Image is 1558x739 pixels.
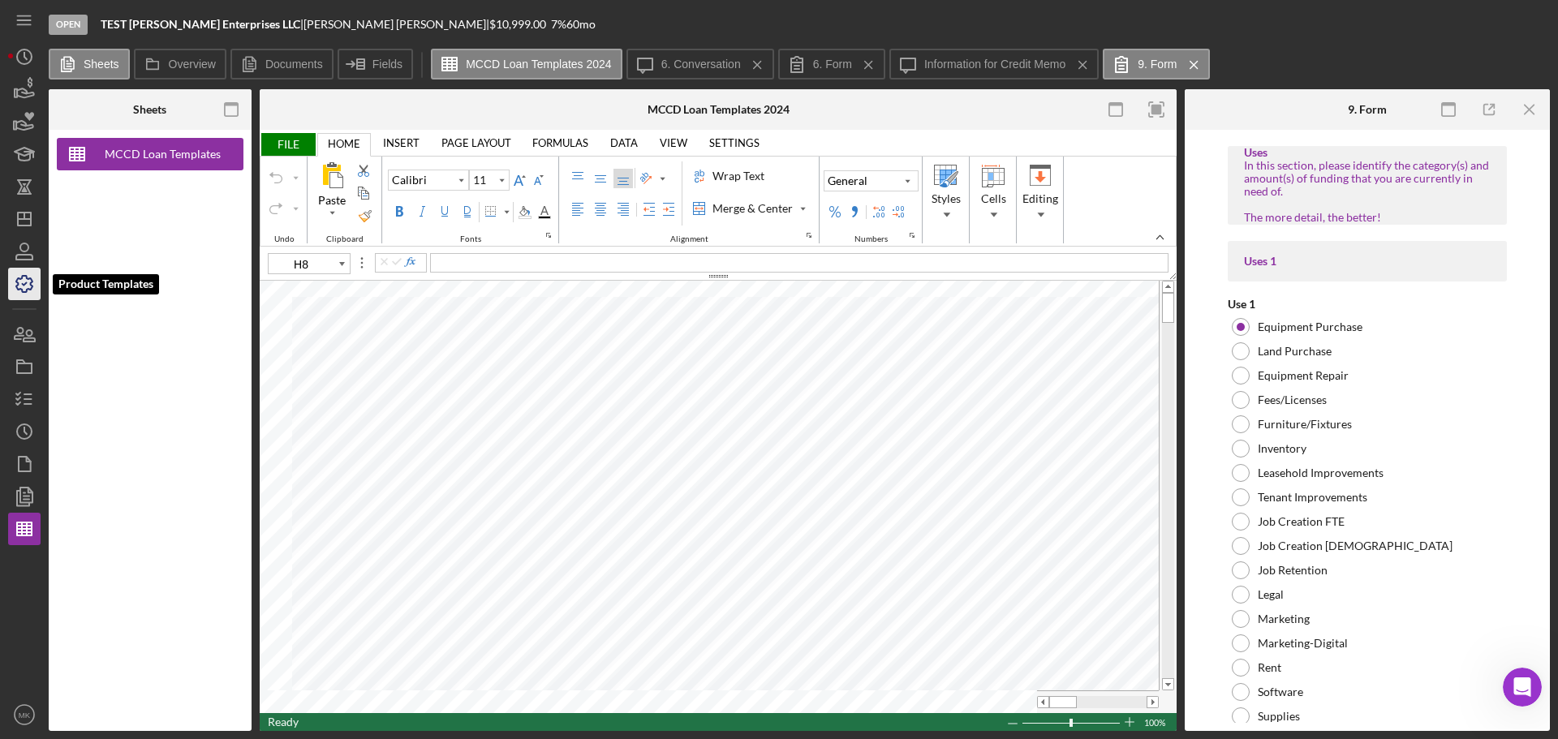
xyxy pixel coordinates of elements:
[1258,369,1349,382] label: Equipment Repair
[1006,715,1019,733] div: Zoom Out
[813,58,852,71] label: 6. Form
[320,234,370,244] div: Clipboard
[197,398,212,413] span: great
[906,229,919,242] button: Numbers
[338,49,413,79] button: Fields
[566,18,596,31] div: 60 mo
[869,202,889,221] button: Increase Decimal
[430,253,1168,273] div: Formula Bar
[803,229,816,242] button: Alignment
[268,234,301,244] div: Undo
[315,192,349,208] div: Paste
[529,170,549,190] button: Decrease Font Size
[11,6,41,37] button: go back
[469,170,510,191] div: Font Size
[412,202,432,221] label: Italic
[349,253,375,273] span: Splitter
[650,131,697,154] a: VIEW
[283,6,314,37] button: Home
[13,377,312,515] div: Operator says…
[84,58,119,71] label: Sheets
[690,199,796,218] div: Merge & Center
[230,49,334,79] button: Documents
[699,131,769,154] a: SETTINGS
[845,202,864,221] button: Comma Style
[1258,564,1328,577] label: Job Retention
[313,192,351,225] div: All
[613,200,633,219] label: Right Align
[1258,539,1453,552] label: Job Creation [DEMOGRAPHIC_DATA]
[101,18,303,31] div: |
[454,234,488,244] div: Fonts
[458,202,477,221] label: Double Underline
[489,18,551,31] div: $10,999.00
[1144,714,1168,732] span: 100%
[600,131,648,154] a: DATA
[26,247,253,264] div: Best,
[49,49,130,79] button: Sheets
[403,256,416,269] button: Insert Function
[1154,231,1166,243] button: collapsedRibbon
[1258,442,1306,455] label: Inventory
[1258,466,1384,479] label: Leasehold Improvements
[97,138,227,170] div: MCCD Loan Templates 2024
[1244,255,1491,268] div: Uses 1
[824,173,871,189] div: General
[924,58,1065,71] label: Information for Credit Memo
[848,234,894,244] div: Numbers
[1258,320,1362,333] label: Equipment Purchase
[389,172,430,188] div: Calibri
[626,49,774,79] button: 6. Conversation
[480,202,500,221] div: Border
[661,58,741,71] label: 6. Conversation
[664,234,715,244] div: Alignment
[568,200,587,219] label: Left Align
[101,17,300,31] b: TEST [PERSON_NAME] Enterprises LLC
[636,167,669,190] button: Orientation
[1258,491,1367,504] label: Tenant Improvements
[1258,345,1332,358] label: Land Purchase
[26,333,253,365] div: Help [PERSON_NAME] understand how they’re doing:
[1258,661,1281,674] label: Rent
[824,170,919,191] button: Number Format
[46,9,72,35] img: Profile image for Operator
[26,192,153,205] a: [URL][DOMAIN_NAME]
[13,324,312,376] div: Operator says…
[278,525,304,551] button: Send a message…
[523,131,598,154] a: FORMULAS
[169,58,216,71] label: Overview
[1123,713,1136,731] div: Zoom In
[373,131,429,154] a: INSERT
[133,103,166,116] div: Sheets
[1103,49,1210,79] button: 9. Form
[709,200,796,217] div: Merge & Center
[825,202,845,221] button: Percent Style
[1022,713,1123,731] div: Zoom
[377,256,390,269] button: Cancel Edit
[318,132,370,155] a: HOME
[1228,298,1507,311] div: Use 1
[431,49,622,79] button: MCCD Loan Templates 2024
[390,256,403,269] button: Commit Edit
[33,418,220,433] div: Thanks for letting us know
[1138,58,1177,71] label: 9. Form
[432,131,521,154] a: PAGE LAYOUT
[1070,719,1073,727] div: Zoom
[1258,612,1310,625] label: Marketing
[591,169,610,188] label: Middle Align
[19,711,31,720] text: MK
[303,18,489,31] div: [PERSON_NAME] [PERSON_NAME] |
[514,202,534,221] div: Background Color
[13,302,312,324] div: [DATE]
[77,531,90,544] button: Upload attachment
[1258,393,1327,406] label: Fees/Licenses
[1348,103,1387,116] div: 9. Form
[268,715,299,728] span: Ready
[388,170,469,191] button: Font Family
[1258,637,1348,650] label: Marketing-Digital
[1019,157,1061,243] div: Editing
[648,103,790,116] div: MCCD Loan Templates 2024
[796,197,809,220] div: Merge & Center
[435,202,454,221] label: Underline
[510,170,529,190] button: Increase Font Size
